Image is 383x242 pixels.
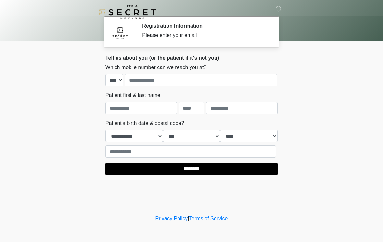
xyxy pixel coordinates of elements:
h2: Registration Information [142,23,268,29]
div: Please enter your email [142,31,268,39]
a: | [188,216,189,221]
a: Privacy Policy [155,216,188,221]
img: Agent Avatar [110,23,130,42]
label: Patient first & last name: [105,91,162,99]
h2: Tell us about you (or the patient if it's not you) [105,55,278,61]
a: Terms of Service [189,216,228,221]
label: Which mobile number can we reach you at? [105,64,206,71]
label: Patient's birth date & postal code? [105,119,184,127]
img: It's A Secret Med Spa Logo [99,5,156,19]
